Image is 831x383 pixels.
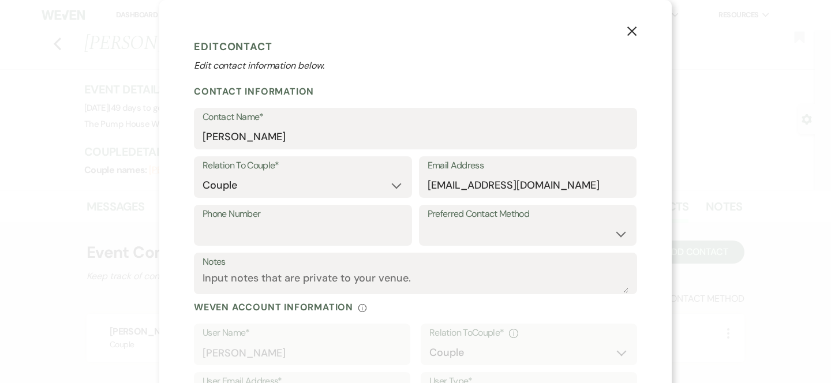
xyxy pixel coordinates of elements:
[194,38,637,55] h1: Edit Contact
[203,206,403,223] label: Phone Number
[429,325,628,341] div: Relation To Couple *
[194,59,637,73] p: Edit contact information below.
[203,157,403,174] label: Relation To Couple*
[203,325,402,341] label: User Name*
[194,85,637,97] h2: Contact Information
[428,157,628,174] label: Email Address
[203,126,628,148] input: First and Last Name
[203,109,628,126] label: Contact Name*
[194,301,637,313] div: Weven Account Information
[428,206,628,223] label: Preferred Contact Method
[203,254,628,271] label: Notes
